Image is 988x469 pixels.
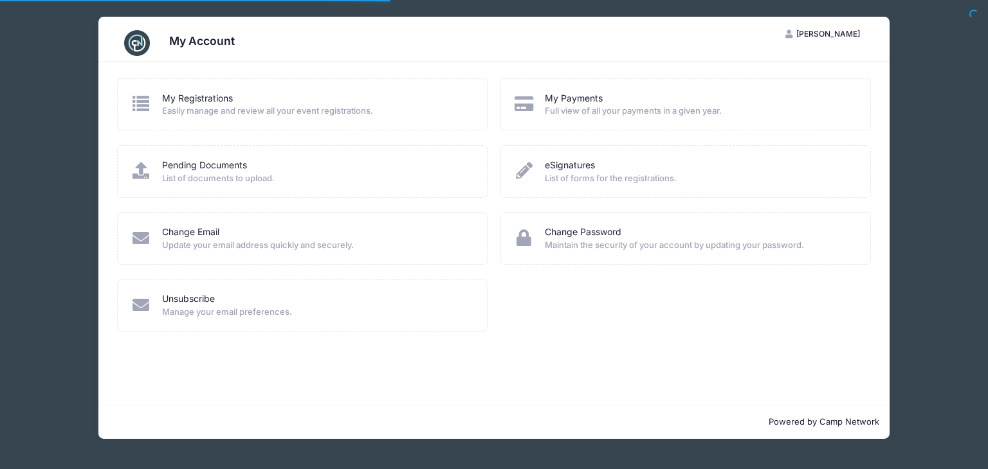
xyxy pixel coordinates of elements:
span: Manage your email preferences. [162,306,471,319]
button: [PERSON_NAME] [774,23,871,45]
a: Change Password [545,226,621,239]
a: Unsubscribe [162,292,215,306]
h3: My Account [169,34,235,48]
a: Change Email [162,226,219,239]
span: Easily manage and review all your event registrations. [162,105,471,118]
span: List of forms for the registrations. [545,172,854,185]
span: Full view of all your payments in a given year. [545,105,854,118]
a: eSignatures [545,159,595,172]
span: Maintain the security of your account by updating your password. [545,239,854,252]
span: Update your email address quickly and securely. [162,239,471,252]
a: Pending Documents [162,159,247,172]
span: [PERSON_NAME] [796,29,860,39]
a: My Registrations [162,92,233,105]
a: My Payments [545,92,603,105]
img: CampNetwork [124,30,150,56]
p: Powered by Camp Network [109,416,879,429]
span: List of documents to upload. [162,172,471,185]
